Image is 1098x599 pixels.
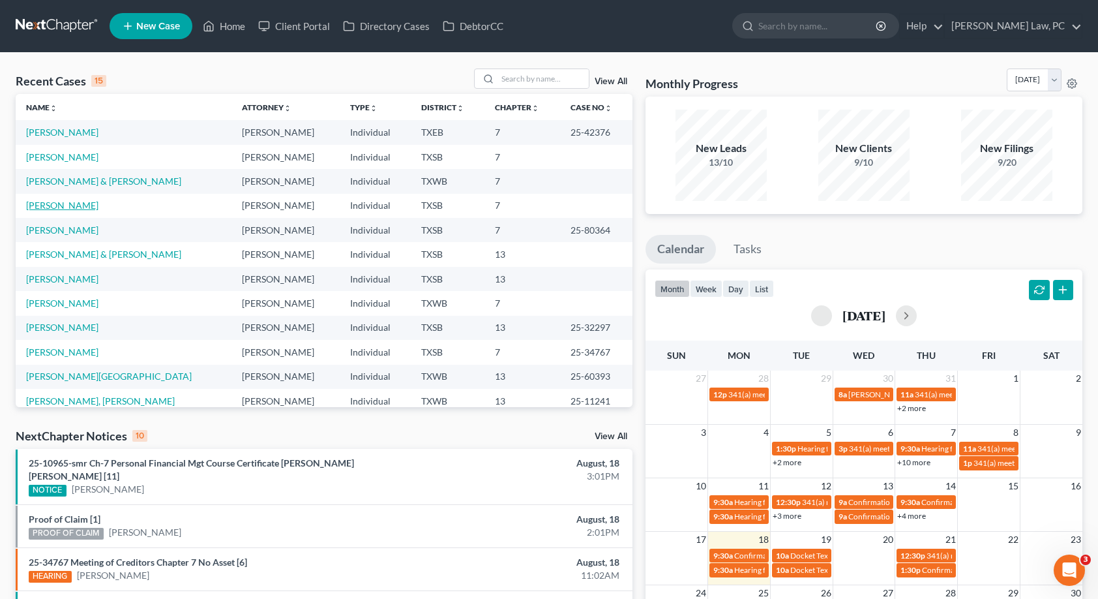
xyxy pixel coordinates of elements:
a: [PERSON_NAME] [26,322,98,333]
a: 25-34767 Meeting of Creditors Chapter 7 No Asset [6] [29,557,247,568]
a: +2 more [897,403,926,413]
span: 7 [949,425,957,440]
span: 19 [820,532,833,547]
td: TXSB [411,267,484,291]
button: list [749,280,774,298]
h3: Monthly Progress [645,76,738,91]
span: 30 [882,371,895,386]
td: [PERSON_NAME] [231,120,340,144]
span: Docket Text: for [PERSON_NAME] [790,565,907,575]
a: Client Portal [252,14,336,38]
span: 10 [694,478,707,494]
td: TXSB [411,218,484,242]
td: 7 [484,169,560,193]
span: 8 [1012,425,1020,440]
a: Tasks [722,235,773,264]
a: Chapterunfold_more [495,102,539,112]
span: Hearing for [PERSON_NAME] [734,497,836,507]
td: TXSB [411,316,484,340]
td: TXWB [411,291,484,315]
span: Sat [1043,350,1060,361]
td: TXEB [411,120,484,144]
div: New Filings [961,141,1052,156]
span: 12:30p [900,551,925,561]
span: Sun [667,350,686,361]
div: August, 18 [431,556,619,569]
a: +3 more [773,511,801,521]
td: Individual [340,169,411,193]
h2: [DATE] [842,309,885,322]
span: 341(a) meeting for [PERSON_NAME] [728,390,854,399]
div: New Leads [675,141,767,156]
a: [PERSON_NAME] [26,151,98,162]
span: 10a [776,551,789,561]
i: unfold_more [531,104,539,112]
div: New Clients [818,141,910,156]
span: 15 [1007,478,1020,494]
a: [PERSON_NAME] & [PERSON_NAME] [26,176,181,187]
a: [PERSON_NAME] [26,298,98,309]
span: 12p [713,390,727,399]
span: 9:30a [713,512,733,521]
span: [PERSON_NAME] - DUE STEP [848,390,950,399]
span: Confirmation Hearing for [PERSON_NAME] [848,512,998,521]
span: 20 [882,532,895,547]
span: 14 [944,478,957,494]
td: 13 [484,365,560,389]
span: 23 [1069,532,1082,547]
td: TXWB [411,389,484,413]
td: 25-60393 [560,365,632,389]
td: Individual [340,267,411,291]
span: 6 [887,425,895,440]
td: [PERSON_NAME] [231,169,340,193]
td: 13 [484,389,560,413]
span: 27 [694,371,707,386]
td: [PERSON_NAME] [231,218,340,242]
i: unfold_more [284,104,291,112]
td: 7 [484,120,560,144]
span: 28 [757,371,770,386]
span: 17 [694,532,707,547]
td: 7 [484,291,560,315]
button: day [722,280,749,298]
td: 25-32297 [560,316,632,340]
div: August, 18 [431,513,619,526]
td: [PERSON_NAME] [231,267,340,291]
td: 25-80364 [560,218,632,242]
span: 21 [944,532,957,547]
td: Individual [340,365,411,389]
span: New Case [136,22,180,31]
span: 341(a) meeting for [PERSON_NAME] [927,551,1052,561]
span: 11a [900,390,913,399]
td: Individual [340,145,411,169]
span: 9a [838,512,847,521]
a: Nameunfold_more [26,102,57,112]
input: Search by name... [497,69,589,88]
span: 2 [1075,371,1082,386]
div: August, 18 [431,457,619,470]
span: Fri [982,350,996,361]
a: [PERSON_NAME] [26,224,98,236]
a: [PERSON_NAME] [26,127,98,138]
td: TXWB [411,365,484,389]
span: 341(a) meeting for [PERSON_NAME] [802,497,928,507]
a: Districtunfold_more [421,102,464,112]
a: 25-10965-smr Ch-7 Personal Financial Mgt Course Certificate [PERSON_NAME] [PERSON_NAME] [11] [29,457,354,482]
td: Individual [340,340,411,364]
td: Individual [340,218,411,242]
div: 10 [132,430,147,442]
td: Individual [340,194,411,218]
a: [PERSON_NAME][GEOGRAPHIC_DATA] [26,371,192,382]
td: [PERSON_NAME] [231,145,340,169]
span: 18 [757,532,770,547]
span: 8a [838,390,847,399]
a: Attorneyunfold_more [242,102,291,112]
td: 13 [484,267,560,291]
a: [PERSON_NAME] [26,273,98,284]
span: Mon [728,350,750,361]
span: 5 [825,425,833,440]
td: 7 [484,340,560,364]
span: 4 [762,425,770,440]
span: Confirmation Hearing for [PERSON_NAME] [734,551,883,561]
td: Individual [340,316,411,340]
